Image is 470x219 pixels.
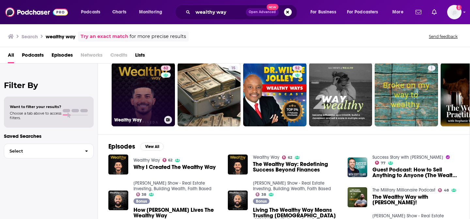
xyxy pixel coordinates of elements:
span: 62 [164,65,168,72]
a: 52 [243,63,306,126]
button: open menu [306,7,344,17]
span: Podcasts [81,8,100,17]
img: Living The Wealthy Way Means Trusting God [228,191,248,210]
span: Networks [81,50,102,63]
button: Select [4,144,94,158]
span: 62 [168,159,172,162]
span: Monitoring [139,8,162,17]
img: User Profile [447,5,462,19]
a: Podcasts [22,50,44,63]
a: Episodes [52,50,73,63]
a: Living The Wealthy Way Means Trusting God [253,207,340,218]
a: The Wealthy Way: Redefining Success Beyond Finances [253,161,340,173]
a: Brian Davila Show - Real Estate Investing, Building Wealth, Faith Based [253,180,331,192]
button: open menu [388,7,412,17]
span: 77 [381,162,385,165]
button: Send feedback [427,34,460,39]
a: 38 [256,192,266,196]
span: 15 [231,65,235,72]
a: All [8,50,14,63]
span: 1 [431,65,433,72]
a: Why I Created The Wealthy Way [133,164,216,170]
button: open menu [343,7,388,17]
span: New [267,4,278,10]
span: Charts [112,8,126,17]
span: The Wealthy Way with [PERSON_NAME]! [372,194,459,205]
a: 77 [375,161,385,165]
a: Try an exact match [81,33,128,40]
button: open menu [76,7,109,17]
span: Logged in as mijal [447,5,462,19]
span: 48 [444,189,449,192]
img: Guest Podcast: How to Sell Anything to Anyone (The Wealthy Way) [348,157,368,177]
a: The Military Millionaire Podcast [372,187,435,193]
span: 38 [142,193,146,196]
span: Bonus [256,199,267,203]
a: Charts [108,7,130,17]
button: open menu [134,7,171,17]
a: 15 [178,63,241,126]
a: Lists [135,50,145,63]
span: How [PERSON_NAME] Lives The Wealthy Way [133,207,220,218]
a: Show notifications dropdown [413,7,424,18]
a: Wealthy Way [253,155,279,160]
h2: Episodes [108,142,135,151]
a: 62 [163,158,173,162]
img: The Wealthy Way with Ryan Pineda! [348,187,368,207]
a: 62 [282,155,292,159]
a: Show notifications dropdown [429,7,439,18]
span: Choose a tab above to access filters. [10,111,61,120]
span: 52 [295,65,300,72]
img: Why I Created The Wealthy Way [108,155,128,174]
span: Open Advanced [249,10,276,14]
a: EpisodesView All [108,142,164,151]
a: Success Story with Scott D. Clary [372,155,443,160]
span: Living The Wealthy Way Means Trusting [DEMOGRAPHIC_DATA] [253,207,340,218]
img: How Mindy Pineda Lives The Wealthy Way [108,191,128,210]
span: Credits [110,50,127,63]
a: The Wealthy Way with Ryan Pineda! [372,194,459,205]
a: 52 [292,65,302,71]
button: Open AdvancedNew [246,8,279,16]
a: 1 [428,65,435,71]
span: For Business [310,8,336,17]
div: Search podcasts, credits, & more... [181,5,304,20]
a: Guest Podcast: How to Sell Anything to Anyone (The Wealthy Way) [372,167,459,178]
a: 62 [161,65,171,71]
a: 15 [228,65,238,71]
a: How Mindy Pineda Lives The Wealthy Way [133,207,220,218]
span: 38 [261,193,266,196]
a: 62Wealthy Way [112,63,175,126]
h3: Wealthy Way [114,117,162,123]
span: 62 [288,156,292,159]
span: More [392,8,403,17]
span: Want to filter your results? [10,104,61,109]
span: Select [4,149,80,153]
h3: Search [22,33,38,40]
button: Show profile menu [447,5,462,19]
h3: wealthy way [46,33,75,40]
span: For Podcasters [347,8,378,17]
a: 1 [375,63,438,126]
a: 38 [136,192,147,196]
svg: Add a profile image [456,5,462,10]
img: Podchaser - Follow, Share and Rate Podcasts [5,6,68,18]
a: Brian Davila Show - Real Estate Investing, Building Wealth, Faith Based [133,180,211,192]
a: 48 [438,188,449,192]
a: Wealthy Way [133,157,160,163]
span: for more precise results [130,33,186,40]
button: View All [140,143,164,151]
img: The Wealthy Way: Redefining Success Beyond Finances [228,155,248,174]
h2: Filter By [4,81,94,90]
